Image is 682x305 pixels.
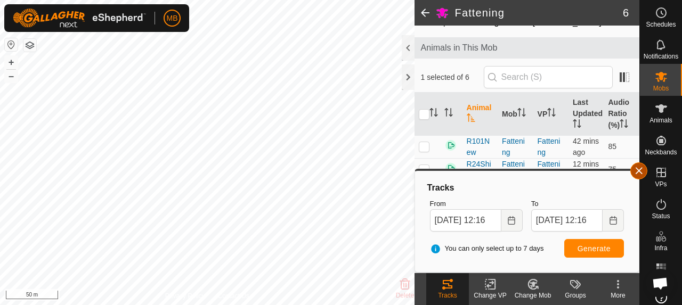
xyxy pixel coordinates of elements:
p-sorticon: Activate to sort [467,115,475,123]
div: More [597,291,639,300]
span: Schedules [646,21,676,28]
a: Contact Us [217,291,249,301]
th: Audio Ratio (%) [604,93,639,136]
p-sorticon: Activate to sort [444,110,453,118]
span: You can only select up to 7 days [430,243,544,254]
span: 7 Oct 2025, 11:33 am [573,137,599,156]
a: Fattening [538,137,561,156]
img: returning on [444,162,457,175]
a: Fattening [538,160,561,179]
span: Mobs [653,85,669,92]
button: + [5,56,18,69]
p-sorticon: Activate to sort [429,110,438,118]
th: VP [533,93,569,136]
div: Open chat [646,269,675,298]
p-sorticon: Activate to sort [547,110,556,118]
span: VPs [655,181,667,187]
img: Gallagher Logo [13,9,146,28]
span: Infra [654,245,667,251]
button: Reset Map [5,38,18,51]
span: Status [652,213,670,219]
button: Choose Date [603,209,624,232]
span: Neckbands [645,149,677,155]
span: 1 selected of 6 [421,72,484,83]
label: From [430,199,523,209]
label: To [531,199,624,209]
span: Animals [649,117,672,123]
p-sorticon: Activate to sort [620,121,628,129]
input: Search (S) [484,66,613,88]
div: Fattening [502,159,529,181]
div: Tracks [426,182,628,194]
a: Privacy Policy [165,291,205,301]
th: Mob [498,93,533,136]
span: 6 [623,5,629,21]
span: R24Shirley [467,159,493,181]
th: Animal [462,93,498,136]
div: Groups [554,291,597,300]
h2: Fattening [455,6,623,19]
div: Tracks [426,291,469,300]
span: 85 [608,142,616,151]
button: Choose Date [501,209,523,232]
th: Last Updated [569,93,604,136]
span: R101New [467,136,493,158]
button: – [5,70,18,83]
span: MB [167,13,178,24]
span: 75 [608,165,616,174]
span: Notifications [644,53,678,60]
div: Change Mob [511,291,554,300]
span: 7 Oct 2025, 12:03 pm [573,160,599,179]
p-sorticon: Activate to sort [517,110,526,118]
div: Fattening [502,136,529,158]
span: Animals in This Mob [421,42,633,54]
span: Heatmap [648,277,674,283]
div: Change VP [469,291,511,300]
span: Generate [578,244,611,253]
button: Generate [564,239,624,258]
p-sorticon: Activate to sort [573,121,581,129]
button: Map Layers [23,39,36,52]
img: returning on [444,139,457,152]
